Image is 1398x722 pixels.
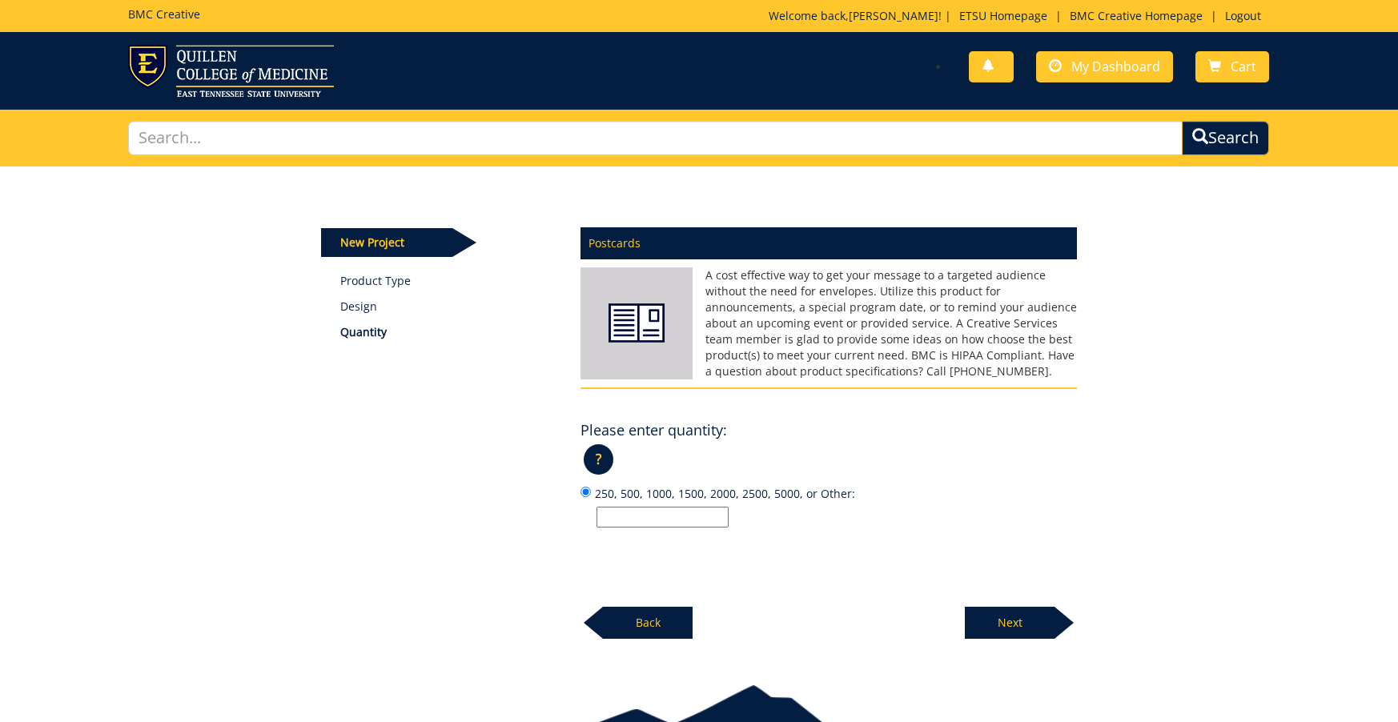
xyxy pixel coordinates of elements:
a: Logout [1217,8,1269,23]
input: Search... [128,121,1183,155]
button: Search [1182,121,1269,155]
input: 250, 500, 1000, 1500, 2000, 2500, 5000, or Other: [580,487,591,497]
p: Next [965,607,1055,639]
a: [PERSON_NAME] [849,8,938,23]
label: 250, 500, 1000, 1500, 2000, 2500, 5000, or Other: [580,484,1077,527]
h5: BMC Creative [128,8,200,20]
p: Postcards [580,227,1077,259]
p: A cost effective way to get your message to a targeted audience without the need for envelopes. U... [580,267,1077,379]
p: Back [603,607,693,639]
a: Product Type [340,273,557,289]
a: ETSU Homepage [951,8,1055,23]
p: ? [584,444,613,475]
span: Cart [1231,58,1256,75]
p: Welcome back, ! | | | [769,8,1269,24]
p: Quantity [340,324,557,340]
a: Cart [1195,51,1269,82]
a: My Dashboard [1036,51,1173,82]
a: BMC Creative Homepage [1062,8,1211,23]
p: Design [340,299,557,315]
p: New Project [321,228,452,257]
input: 250, 500, 1000, 1500, 2000, 2500, 5000, or Other: [597,507,729,527]
span: My Dashboard [1071,58,1160,75]
h4: Please enter quantity: [580,423,727,439]
img: ETSU logo [128,45,334,97]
